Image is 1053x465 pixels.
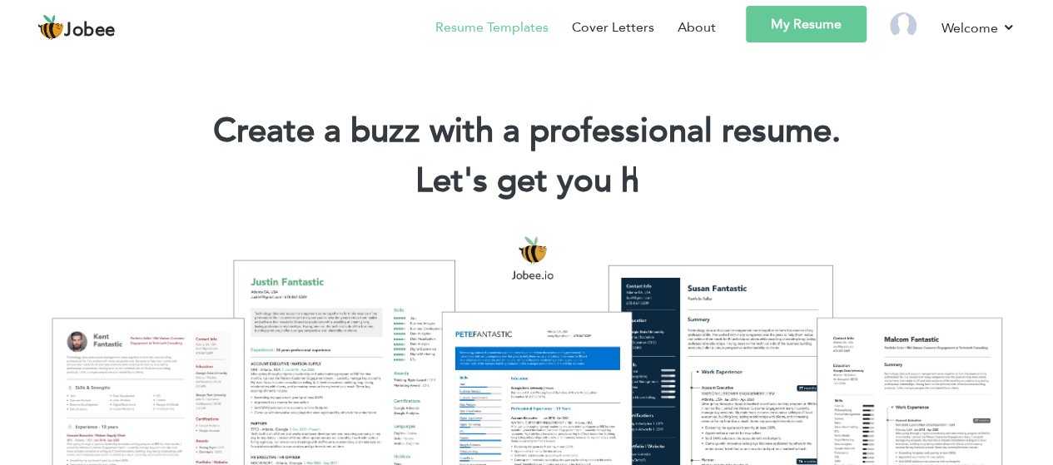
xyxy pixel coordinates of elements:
a: Jobee [37,14,116,41]
span: | [631,158,638,204]
h2: Let's [25,160,1028,203]
a: Welcome [941,17,1016,38]
span: Jobee [64,22,116,40]
a: My Resume [746,6,867,42]
img: Profile Img [890,12,916,39]
img: jobee.io [37,14,64,41]
a: Resume Templates [435,17,549,37]
a: Cover Letters [572,17,654,37]
a: About [678,17,716,37]
span: get you h [497,158,639,204]
h1: Create a buzz with a professional resume. [25,110,1028,153]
